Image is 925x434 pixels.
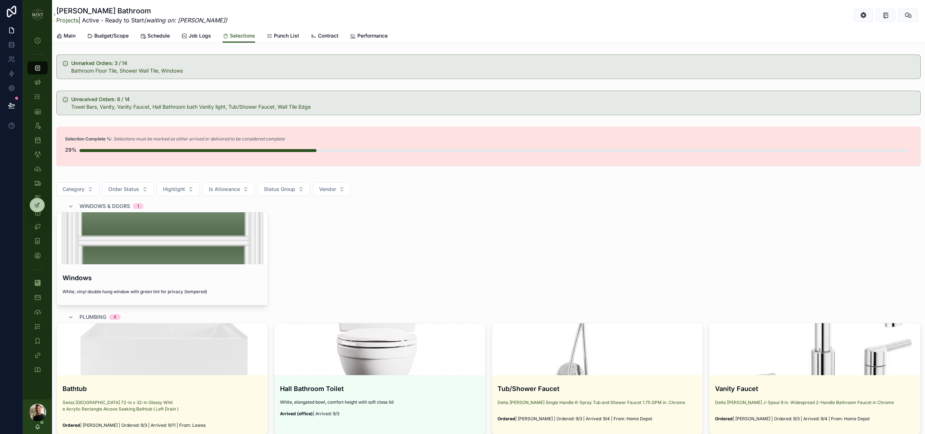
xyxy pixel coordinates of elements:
[492,323,703,375] div: Screenshot-2025-08-27-at-1.26.40-PM.png
[56,6,227,16] h1: [PERSON_NAME] Bathroom
[63,400,178,412] a: Swiss [GEOGRAPHIC_DATA] 72-in x 32-in Glossy White Acrylic Rectangle Alcove Soaking Bathtub ( Lef...
[113,136,285,142] em: Selections must be marked as either arrived or delivered to be considered complete
[280,411,339,416] span: | Arrived: 9/3
[71,104,311,110] span: Towel Bars, Vanity, Vanity Faucet, Hall Bathroom bath Vanity light, Tub/Shower Faucet, Wall Tile ...
[57,212,268,264] div: Screenshot-2025-07-30-at-1.55.20-PM.png
[144,17,227,24] em: (waiting on: [PERSON_NAME])
[63,186,85,193] span: Category
[280,384,479,394] h4: Hall Bathroom Toilet
[267,29,299,44] a: Punch List
[350,29,388,44] a: Performance
[65,136,112,142] strong: Selection Complete %:
[274,32,299,39] span: Punch List
[56,29,76,44] a: Main
[163,186,185,193] span: Highlight
[63,422,80,428] strong: Ordered
[56,16,227,25] span: | Active - Ready to Start
[71,68,183,74] span: Bathroom Floor Tile, Shower Wall Tile, Windows
[498,384,697,394] h4: Tub/Shower Faucet
[280,411,313,416] strong: Arrived (office)
[79,203,130,210] span: windows & doors
[56,212,268,305] a: WindowsWhite, vinyl double hung window with green tint for privacy (tempered)
[715,384,915,394] h4: Vanity Faucet
[87,29,129,44] a: Budget/Scope
[157,182,200,196] button: Select Button
[258,182,310,196] button: Select Button
[498,416,515,421] strong: Ordered
[313,182,351,196] button: Select Button
[357,32,388,39] span: Performance
[203,182,255,196] button: Select Button
[94,32,129,39] span: Budget/Scope
[498,416,652,421] span: | [PERSON_NAME] | Ordered: 9/3 | Arrived: 9/4 | From: Home Depot
[32,9,43,20] img: App logo
[280,399,393,405] span: White, elongated bowl, comfort height with soft close lid
[57,323,268,375] div: Screenshot-2025-07-30-at-2.00.06-PM.png
[181,29,211,44] a: Job Logs
[64,32,76,39] span: Main
[113,314,116,320] div: 4
[498,400,685,405] a: Delta [PERSON_NAME] Single Handle 6-Spray Tub and Shower Faucet 1.75 GPM in. Chrome
[56,182,99,196] button: Select Button
[715,416,733,421] strong: Ordered
[63,288,262,295] p: White, vinyl double hung window with green tint for privacy (tempered)
[230,32,255,39] span: Selections
[311,29,339,44] a: Contract
[71,103,915,110] div: Towel Bars, Vanity, Vanity Faucet, Hall Bathroom bath Vanity light, Tub/Shower Faucet, Wall Tile ...
[23,29,52,386] div: scrollable content
[264,186,295,193] span: Status Group
[56,17,78,24] a: Projects
[71,67,915,74] div: Bathroom Floor Tile, Shower Wall Tile, Windows
[65,143,77,157] div: 29%
[147,32,170,39] span: Schedule
[108,186,139,193] span: Order Status
[79,313,106,321] span: plumbing
[209,186,240,193] span: Is Allowance
[140,29,170,44] a: Schedule
[274,323,485,375] div: Bulk-order-toilet-pic.png
[715,416,870,421] span: | [PERSON_NAME] | Ordered: 9/3 | Arrived: 9/4 | From: Home Depot
[63,422,206,428] span: | [PERSON_NAME] | Ordered: 9/3 | Arrived: 9/11 | From: Lowes
[715,400,894,405] a: Delta [PERSON_NAME] J-Spout 8 in. Widespread 2-Handle Bathroom Faucet in Chrome
[223,29,255,43] a: Selections
[319,186,336,193] span: Vendor
[63,384,262,394] h4: Bathtub
[318,32,339,39] span: Contract
[71,97,915,102] h5: Unreceived Orders: 6 / 14
[71,61,915,66] h5: Unmarked Orders: 3 / 14
[189,32,211,39] span: Job Logs
[709,323,920,375] div: Screenshot-2025-08-27-at-1.32.47-PM.png
[63,273,262,283] h4: Windows
[137,203,139,209] div: 1
[102,182,154,196] button: Select Button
